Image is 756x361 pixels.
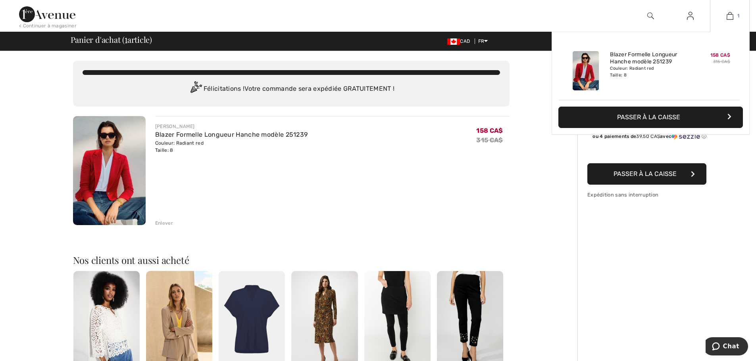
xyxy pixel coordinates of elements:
span: Passer à la caisse [614,170,677,178]
img: Blazer Formelle Longueur Hanche modèle 251239 [73,116,146,225]
span: 158 CA$ [476,127,503,134]
img: Canadian Dollar [447,38,460,45]
img: recherche [647,11,654,21]
s: 315 CA$ [476,136,503,144]
span: CAD [447,38,473,44]
div: Félicitations ! Votre commande sera expédiée GRATUITEMENT ! [83,81,500,97]
img: Blazer Formelle Longueur Hanche modèle 251239 [573,51,599,90]
div: [PERSON_NAME] [155,123,308,130]
a: Blazer Formelle Longueur Hanche modèle 251239 [610,51,688,65]
img: Mes infos [687,11,694,21]
a: Se connecter [681,11,700,21]
span: FR [478,38,488,44]
img: 1ère Avenue [19,6,75,22]
div: Couleur: Radiant red Taille: 8 [155,139,308,154]
button: Passer à la caisse [558,107,743,128]
s: 315 CA$ [713,59,730,64]
img: Mon panier [727,11,733,21]
span: Panier d'achat ( article) [71,36,152,44]
a: 1 [710,11,749,21]
div: Enlever [155,220,173,227]
div: Expédition sans interruption [587,191,706,199]
span: 1 [737,12,739,19]
div: < Continuer à magasiner [19,22,77,29]
iframe: Ouvre un widget dans lequel vous pouvez chatter avec l’un de nos agents [706,337,748,357]
h2: Nos clients ont aussi acheté [73,255,510,265]
img: Congratulation2.svg [188,81,204,97]
div: Couleur: Radiant red Taille: 8 [610,65,688,78]
a: Blazer Formelle Longueur Hanche modèle 251239 [155,131,308,138]
span: 1 [125,34,127,44]
span: 158 CA$ [710,52,730,58]
button: Passer à la caisse [587,163,706,185]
